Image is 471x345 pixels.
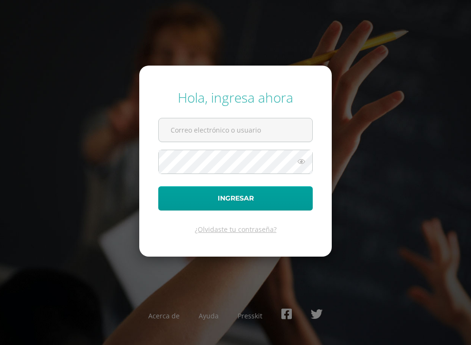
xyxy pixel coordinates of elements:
[148,311,180,320] a: Acerca de
[238,311,262,320] a: Presskit
[158,186,313,211] button: Ingresar
[199,311,219,320] a: Ayuda
[195,225,277,234] a: ¿Olvidaste tu contraseña?
[158,88,313,106] div: Hola, ingresa ahora
[159,118,312,142] input: Correo electrónico o usuario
